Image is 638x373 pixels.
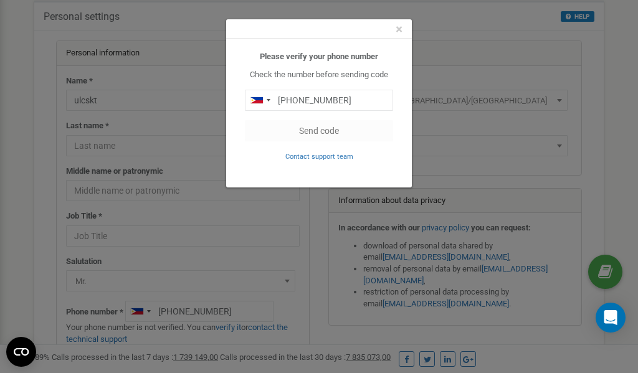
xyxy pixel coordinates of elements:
button: Send code [245,120,393,141]
small: Contact support team [285,153,353,161]
span: × [396,22,402,37]
a: Contact support team [285,151,353,161]
p: Check the number before sending code [245,69,393,81]
input: 0905 123 4567 [245,90,393,111]
div: Open Intercom Messenger [596,303,626,333]
button: Close [396,23,402,36]
div: Telephone country code [245,90,274,110]
b: Please verify your phone number [260,52,378,61]
button: Open CMP widget [6,337,36,367]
